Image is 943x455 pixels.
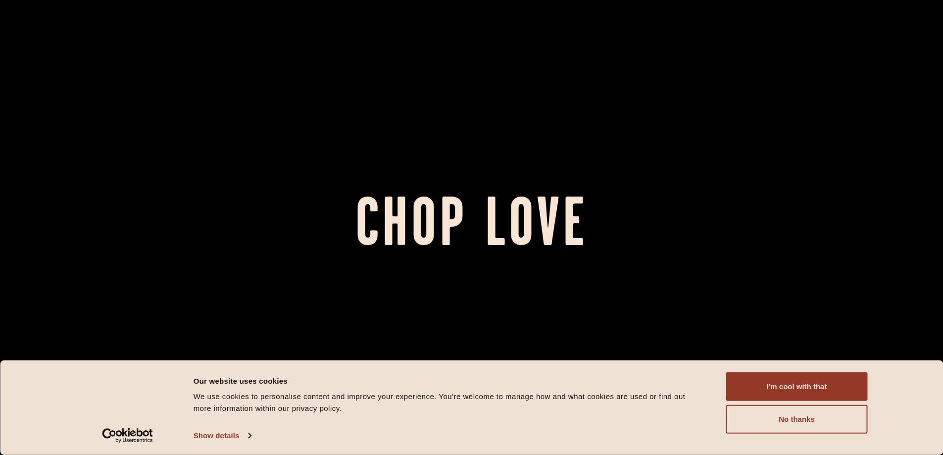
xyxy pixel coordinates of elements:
[84,428,171,443] a: Usercentrics Cookiebot - opens in a new window
[194,375,704,387] div: Our website uses cookies
[194,391,704,414] div: We use cookies to personalise content and improve your experience. You're welcome to manage how a...
[194,428,251,443] a: Show details
[726,405,868,434] button: No thanks
[726,372,868,401] button: I'm cool with that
